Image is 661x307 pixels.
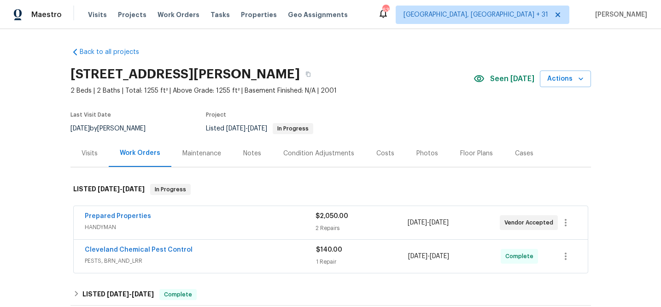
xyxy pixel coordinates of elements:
[160,290,196,299] span: Complete
[82,149,98,158] div: Visits
[31,10,62,19] span: Maestro
[70,123,157,134] div: by [PERSON_NAME]
[132,291,154,297] span: [DATE]
[182,149,221,158] div: Maintenance
[107,291,154,297] span: -
[85,256,316,266] span: PESTS, BRN_AND_LRR
[300,66,316,83] button: Copy Address
[206,125,313,132] span: Listed
[316,213,348,219] span: $2,050.00
[226,125,246,132] span: [DATE]
[243,149,261,158] div: Notes
[70,70,300,79] h2: [STREET_ADDRESS][PERSON_NAME]
[158,10,199,19] span: Work Orders
[123,186,145,192] span: [DATE]
[85,223,316,232] span: HANDYMAN
[70,112,111,118] span: Last Visit Date
[70,283,591,306] div: LISTED [DATE]-[DATE]Complete
[98,186,145,192] span: -
[241,10,277,19] span: Properties
[547,73,584,85] span: Actions
[82,289,154,300] h6: LISTED
[226,125,267,132] span: -
[151,185,190,194] span: In Progress
[376,149,394,158] div: Costs
[408,252,449,261] span: -
[107,291,129,297] span: [DATE]
[316,257,409,266] div: 1 Repair
[85,247,193,253] a: Cleveland Chemical Pest Control
[118,10,146,19] span: Projects
[70,86,474,95] span: 2 Beds | 2 Baths | Total: 1255 ft² | Above Grade: 1255 ft² | Basement Finished: N/A | 2001
[70,175,591,204] div: LISTED [DATE]-[DATE]In Progress
[248,125,267,132] span: [DATE]
[408,253,427,260] span: [DATE]
[591,10,647,19] span: [PERSON_NAME]
[382,6,389,15] div: 637
[504,218,557,227] span: Vendor Accepted
[540,71,591,88] button: Actions
[211,12,230,18] span: Tasks
[416,149,438,158] div: Photos
[206,112,226,118] span: Project
[73,184,145,195] h6: LISTED
[70,47,159,57] a: Back to all projects
[120,148,160,158] div: Work Orders
[408,218,449,227] span: -
[460,149,493,158] div: Floor Plans
[505,252,537,261] span: Complete
[88,10,107,19] span: Visits
[316,224,408,233] div: 2 Repairs
[283,149,354,158] div: Condition Adjustments
[429,219,449,226] span: [DATE]
[70,125,90,132] span: [DATE]
[404,10,548,19] span: [GEOGRAPHIC_DATA], [GEOGRAPHIC_DATA] + 31
[85,213,151,219] a: Prepared Properties
[288,10,348,19] span: Geo Assignments
[515,149,533,158] div: Cases
[490,74,534,83] span: Seen [DATE]
[98,186,120,192] span: [DATE]
[430,253,449,260] span: [DATE]
[316,247,342,253] span: $140.00
[408,219,427,226] span: [DATE]
[274,126,312,131] span: In Progress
